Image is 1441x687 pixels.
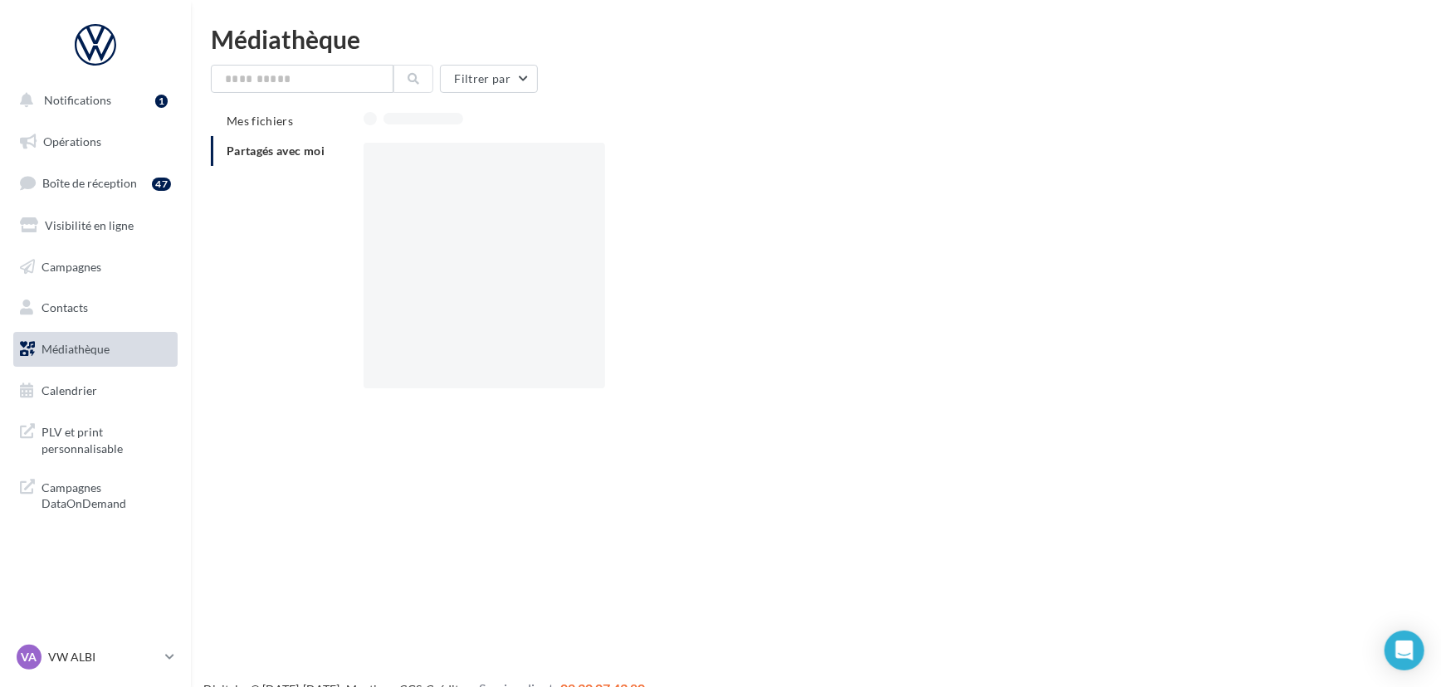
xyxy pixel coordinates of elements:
[42,176,137,190] span: Boîte de réception
[211,27,1421,51] div: Médiathèque
[42,421,171,456] span: PLV et print personnalisable
[22,649,37,665] span: VA
[43,134,101,149] span: Opérations
[227,114,293,128] span: Mes fichiers
[10,124,181,159] a: Opérations
[44,93,111,107] span: Notifications
[42,300,88,314] span: Contacts
[10,208,181,243] a: Visibilité en ligne
[1385,631,1424,670] div: Open Intercom Messenger
[42,383,97,397] span: Calendrier
[10,250,181,285] a: Campagnes
[10,290,181,325] a: Contacts
[42,476,171,512] span: Campagnes DataOnDemand
[440,65,538,93] button: Filtrer par
[48,649,159,665] p: VW ALBI
[152,178,171,191] div: 47
[13,641,178,673] a: VA VW ALBI
[10,414,181,463] a: PLV et print personnalisable
[10,470,181,519] a: Campagnes DataOnDemand
[10,83,174,118] button: Notifications 1
[10,165,181,201] a: Boîte de réception47
[45,218,134,232] span: Visibilité en ligne
[155,95,168,108] div: 1
[227,144,325,158] span: Partagés avec moi
[42,342,110,356] span: Médiathèque
[10,373,181,408] a: Calendrier
[42,259,101,273] span: Campagnes
[10,332,181,367] a: Médiathèque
